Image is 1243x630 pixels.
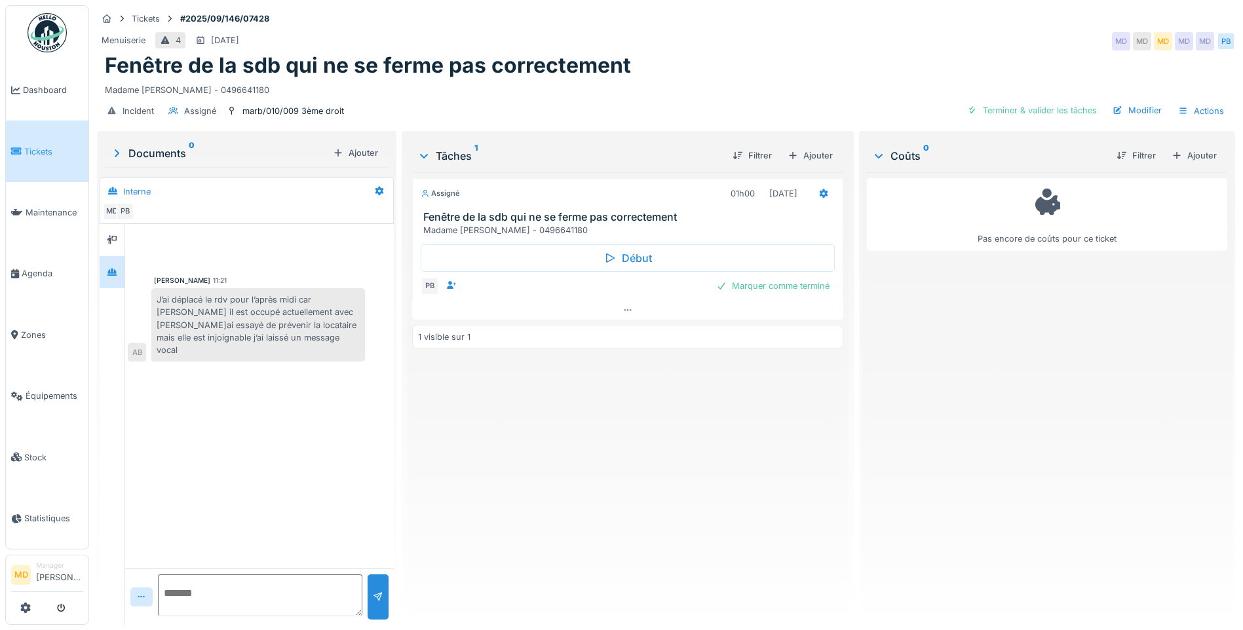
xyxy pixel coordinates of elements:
div: PB [421,277,439,295]
a: Équipements [6,365,88,426]
a: Tickets [6,120,88,181]
div: Assigné [184,105,216,117]
span: Équipements [26,390,83,402]
div: 4 [176,34,181,46]
div: [PERSON_NAME] [154,276,210,286]
div: Modifier [1107,102,1167,119]
div: Terminer & valider les tâches [962,102,1102,119]
div: MD [1175,32,1193,50]
div: Interne [123,185,151,198]
sup: 0 [923,148,929,164]
h1: Fenêtre de la sdb qui ne se ferme pas correctement [105,53,631,78]
div: Pas encore de coûts pour ce ticket [875,184,1219,245]
div: MD [1154,32,1172,50]
li: MD [11,565,31,585]
div: MD [1196,32,1214,50]
a: Agenda [6,243,88,304]
div: 11:21 [213,276,227,286]
div: Ajouter [782,147,838,164]
div: Incident [123,105,154,117]
div: Filtrer [1111,147,1161,164]
span: Tickets [24,145,83,158]
div: [DATE] [211,34,239,46]
sup: 0 [189,145,195,161]
a: Dashboard [6,60,88,120]
div: Manager [36,561,83,570]
a: MD Manager[PERSON_NAME] [11,561,83,592]
span: Agenda [22,267,83,280]
div: MD [103,202,121,221]
span: Zones [21,329,83,341]
a: Maintenance [6,182,88,243]
div: Documents [110,145,328,161]
div: Assigné [421,188,460,199]
sup: 1 [474,148,478,164]
span: Maintenance [26,206,83,219]
div: Ajouter [328,144,383,162]
div: 01h00 [731,187,755,200]
div: Tickets [132,12,160,25]
div: Début [421,244,835,272]
div: marb/010/009 3ème droit [242,105,344,117]
div: Actions [1172,102,1230,120]
a: Statistiques [6,488,88,549]
strong: #2025/09/146/07428 [175,12,275,25]
div: AB [128,343,146,361]
img: Badge_color-CXgf-gQk.svg [28,13,67,52]
div: PB [1217,32,1235,50]
div: MD [1112,32,1130,50]
div: Marquer comme terminé [711,277,835,295]
div: Madame [PERSON_NAME] - 0496641180 [105,79,1227,96]
div: Tâches [417,148,722,164]
div: J’ai déplacé le rdv pour l’après midi car [PERSON_NAME] il est occupé actuellement avec [PERSON_N... [151,288,365,361]
div: [DATE] [769,187,797,200]
div: Madame [PERSON_NAME] - 0496641180 [423,224,837,236]
div: Filtrer [727,147,777,164]
div: Menuiserie [102,34,145,46]
div: MD [1133,32,1151,50]
span: Stock [24,451,83,464]
a: Stock [6,426,88,487]
div: Coûts [872,148,1106,164]
span: Dashboard [23,84,83,96]
h3: Fenêtre de la sdb qui ne se ferme pas correctement [423,211,837,223]
a: Zones [6,305,88,365]
span: Statistiques [24,512,83,525]
li: [PERSON_NAME] [36,561,83,589]
div: 1 visible sur 1 [418,331,470,343]
div: PB [116,202,134,221]
div: Ajouter [1166,147,1222,164]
